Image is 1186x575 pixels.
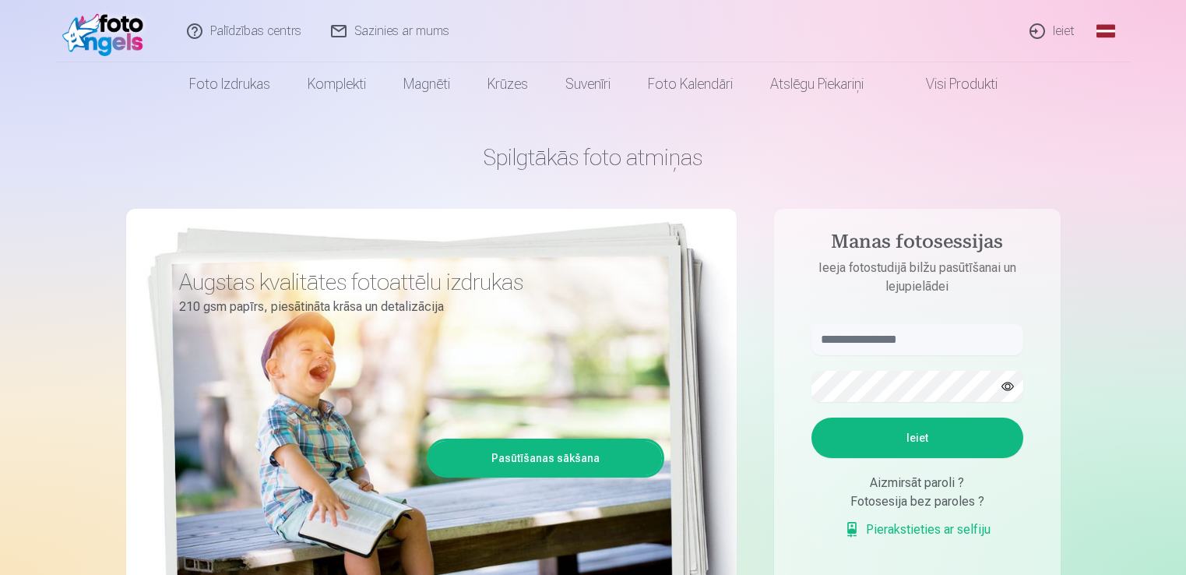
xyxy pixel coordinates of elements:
a: Foto kalendāri [629,62,751,106]
a: Magnēti [385,62,469,106]
h4: Manas fotosessijas [796,231,1039,259]
a: Krūzes [469,62,547,106]
p: 210 gsm papīrs, piesātināta krāsa un detalizācija [179,296,653,318]
a: Komplekti [289,62,385,106]
a: Pierakstieties ar selfiju [844,520,991,539]
a: Suvenīri [547,62,629,106]
h1: Spilgtākās foto atmiņas [126,143,1061,171]
a: Atslēgu piekariņi [751,62,882,106]
div: Fotosesija bez paroles ? [811,492,1023,511]
a: Foto izdrukas [171,62,289,106]
div: Aizmirsāt paroli ? [811,474,1023,492]
a: Pasūtīšanas sākšana [429,441,662,475]
button: Ieiet [811,418,1023,458]
img: /fa1 [62,6,152,56]
p: Ieeja fotostudijā bilžu pasūtīšanai un lejupielādei [796,259,1039,296]
a: Visi produkti [882,62,1016,106]
h3: Augstas kvalitātes fotoattēlu izdrukas [179,268,653,296]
